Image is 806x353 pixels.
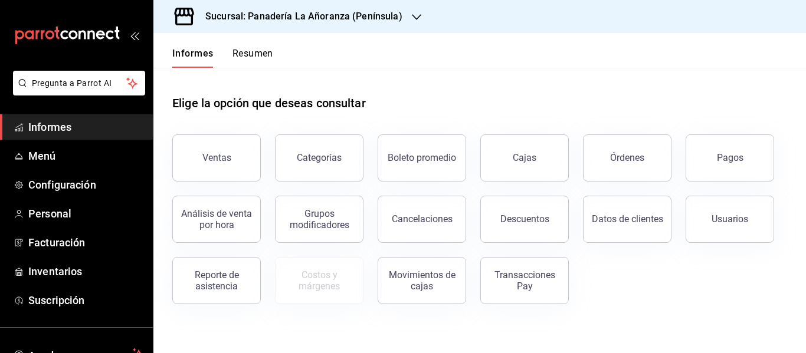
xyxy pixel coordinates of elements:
[583,134,671,182] button: Órdenes
[28,265,82,278] font: Inventarios
[172,134,261,182] button: Ventas
[232,48,273,59] font: Resumen
[392,213,453,225] font: Cancelaciones
[513,152,537,163] font: Cajas
[686,134,774,182] button: Pagos
[378,196,466,243] button: Cancelaciones
[583,196,671,243] button: Datos de clientes
[712,213,748,225] font: Usuarios
[480,257,569,304] button: Transacciones Pay
[172,96,366,110] font: Elige la opción que deseas consultar
[275,196,363,243] button: Grupos modificadores
[172,196,261,243] button: Análisis de venta por hora
[299,269,340,292] font: Costos y márgenes
[13,71,145,95] button: Pregunta a Parrot AI
[172,257,261,304] button: Reporte de asistencia
[494,269,555,292] font: Transacciones Pay
[686,196,774,243] button: Usuarios
[28,207,71,220] font: Personal
[202,152,231,163] font: Ventas
[297,152,342,163] font: Categorías
[480,134,569,182] a: Cajas
[275,257,363,304] button: Contrata inventarios para ver este informe
[172,48,214,59] font: Informes
[480,196,569,243] button: Descuentos
[28,150,56,162] font: Menú
[32,78,112,88] font: Pregunta a Parrot AI
[195,269,239,292] font: Reporte de asistencia
[500,213,549,225] font: Descuentos
[28,294,84,306] font: Suscripción
[181,208,252,230] font: Análisis de venta por hora
[28,121,71,133] font: Informes
[592,213,663,225] font: Datos de clientes
[275,134,363,182] button: Categorías
[378,257,466,304] button: Movimientos de cajas
[717,152,743,163] font: Pagos
[8,85,145,98] a: Pregunta a Parrot AI
[610,152,644,163] font: Órdenes
[130,31,139,40] button: abrir_cajón_menú
[205,11,402,22] font: Sucursal: Panadería La Añoranza (Península)
[28,236,85,249] font: Facturación
[172,47,273,68] div: pestañas de navegación
[388,152,456,163] font: Boleto promedio
[378,134,466,182] button: Boleto promedio
[290,208,349,230] font: Grupos modificadores
[389,269,456,292] font: Movimientos de cajas
[28,179,96,191] font: Configuración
